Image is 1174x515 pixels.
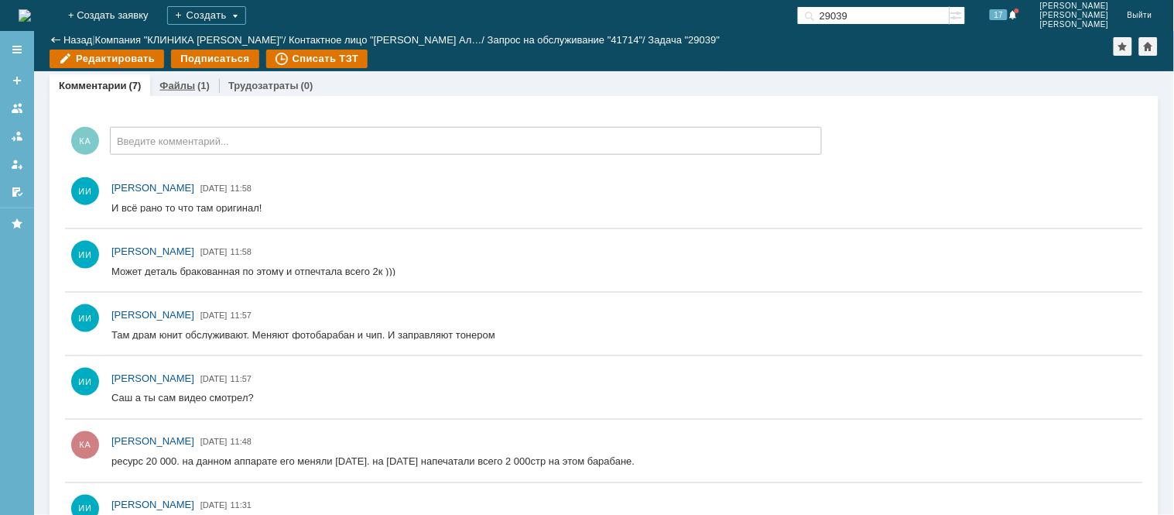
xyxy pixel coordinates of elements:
span: Расширенный поиск [950,7,965,22]
span: 11:58 [231,247,252,256]
div: Добавить в избранное [1114,37,1132,56]
div: Сделать домашней страницей [1139,37,1158,56]
span: 17 [990,9,1008,20]
span: [PERSON_NAME] [111,309,194,321]
div: / [95,34,289,46]
a: [PERSON_NAME] [111,498,194,513]
a: Мои заявки [5,152,29,177]
div: Создать [167,6,246,25]
div: Задача "29039" [649,34,720,46]
div: (1) [197,80,210,91]
span: [DATE] [200,311,228,320]
a: [PERSON_NAME] [111,244,194,259]
span: [PERSON_NAME] [1040,11,1109,20]
a: Запрос на обслуживание "41714" [488,34,643,46]
span: [DATE] [200,501,228,510]
a: Трудозатраты [228,80,299,91]
div: / [289,34,488,46]
div: | [92,33,94,45]
img: logo [19,9,31,22]
div: (0) [301,80,313,91]
a: [PERSON_NAME] [111,371,194,386]
div: (7) [129,80,142,91]
div: / [488,34,649,46]
a: Перейти на домашнюю страницу [19,9,31,22]
a: Заявки на командах [5,96,29,121]
a: Файлы [159,80,195,91]
a: [PERSON_NAME] [111,434,194,450]
span: [PERSON_NAME] [1040,20,1109,29]
span: 11:58 [231,184,252,193]
span: [PERSON_NAME] [111,373,194,384]
span: [DATE] [200,438,228,447]
span: [PERSON_NAME] [111,245,194,257]
a: Мои согласования [5,180,29,204]
a: Компания "КЛИНИКА [PERSON_NAME]" [95,34,283,46]
span: [PERSON_NAME] [111,500,194,511]
a: [PERSON_NAME] [111,180,194,196]
a: Заявки в моей ответственности [5,124,29,149]
a: Контактное лицо "[PERSON_NAME] Ал… [289,34,481,46]
span: [PERSON_NAME] [1040,2,1109,11]
a: [PERSON_NAME] [111,307,194,323]
span: [PERSON_NAME] [111,436,194,448]
span: 11:57 [231,374,252,383]
span: 11:48 [231,438,252,447]
span: 11:31 [231,501,252,510]
a: Комментарии [59,80,127,91]
span: [DATE] [200,374,228,383]
span: [PERSON_NAME] [111,182,194,194]
span: [DATE] [200,184,228,193]
a: Назад [63,34,92,46]
span: 11:57 [231,311,252,320]
span: [DATE] [200,247,228,256]
a: Создать заявку [5,68,29,93]
span: КА [71,127,99,155]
